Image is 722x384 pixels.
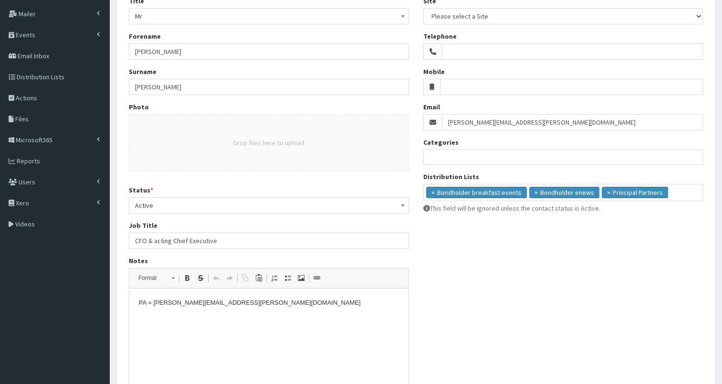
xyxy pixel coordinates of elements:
[423,32,457,41] label: Telephone
[129,288,408,384] iframe: Rich Text Editor, notes
[129,8,409,24] span: Mr
[18,52,49,60] span: Email Inbox
[129,102,149,112] label: Photo
[129,32,161,41] label: Forename
[268,272,281,284] a: Insert/Remove Numbered List
[223,272,236,284] a: Redo (Ctrl+Y)
[294,272,308,284] a: Image
[135,10,403,23] span: Mr
[534,188,538,197] span: ×
[129,197,409,213] span: Active
[135,199,403,212] span: Active
[16,31,35,39] span: Events
[129,221,157,230] label: Job Title
[194,272,207,284] a: Strike Through
[129,67,157,76] label: Surname
[133,271,179,285] a: Format
[209,272,223,284] a: Undo (Ctrl+Z)
[426,187,527,198] li: Bondholder breakfast events
[281,272,294,284] a: Insert/Remove Bulleted List
[15,115,29,123] span: Files
[529,187,599,198] li: Bondholder enews
[16,136,52,144] span: Microsoft365
[180,272,194,284] a: Bold (Ctrl+B)
[252,272,265,284] a: Paste (Ctrl+V)
[423,203,703,213] p: This field will be ignored unless the contact status is Active.
[233,138,304,148] button: Drop files here to upload
[134,272,167,284] span: Format
[16,94,37,102] span: Actions
[423,102,440,112] label: Email
[431,188,435,197] span: ×
[19,10,36,18] span: Mailer
[423,138,459,147] label: Categories
[310,272,324,284] a: Link (Ctrl+L)
[17,157,40,165] span: Reports
[607,188,610,197] span: ×
[129,256,148,266] label: Notes
[423,67,445,76] label: Mobile
[423,172,479,181] label: Distribution Lists
[129,185,153,195] label: Status
[15,220,35,228] span: Videos
[19,178,35,186] span: Users
[16,199,29,207] span: Xero
[17,73,64,81] span: Distribution Lists
[602,187,668,198] li: Principal Partners
[239,272,252,284] a: Copy (Ctrl+C)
